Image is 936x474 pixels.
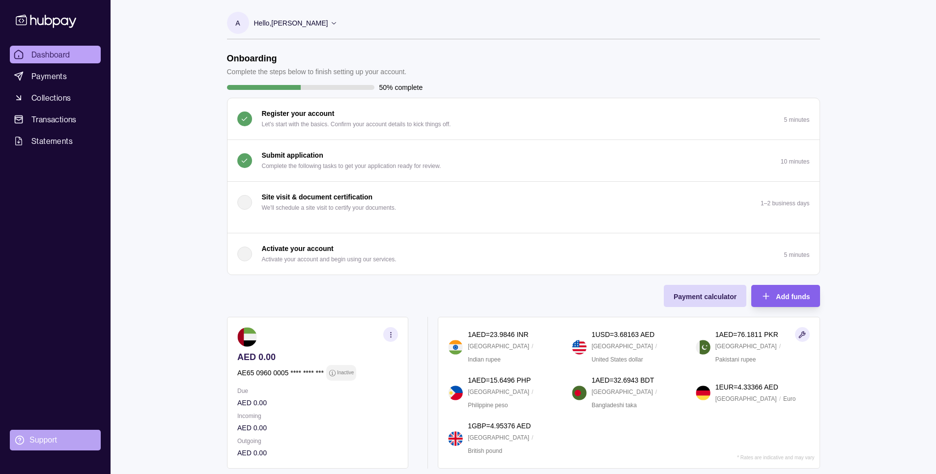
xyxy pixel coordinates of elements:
[715,382,778,392] p: 1 EUR = 4.33366 AED
[262,254,397,265] p: Activate your account and begin using our services.
[468,341,529,352] p: [GEOGRAPHIC_DATA]
[29,435,57,446] div: Support
[776,293,810,301] span: Add funds
[237,411,398,421] p: Incoming
[468,432,529,443] p: [GEOGRAPHIC_DATA]
[468,400,508,411] p: Philippine peso
[237,422,398,433] p: AED 0.00
[10,111,101,128] a: Transactions
[227,98,820,139] button: Register your account Let's start with the basics. Confirm your account details to kick things of...
[262,150,323,161] p: Submit application
[379,82,423,93] p: 50% complete
[262,161,441,171] p: Complete the following tasks to get your application ready for review.
[592,354,643,365] p: United States dollar
[783,393,795,404] p: Euro
[337,367,353,378] p: Inactive
[227,182,820,223] button: Site visit & document certification We'll schedule a site visit to certify your documents.1–2 bus...
[468,375,531,386] p: 1 AED = 15.6496 PHP
[10,89,101,107] a: Collections
[227,233,820,275] button: Activate your account Activate your account and begin using our services.5 minutes
[715,329,778,340] p: 1 AED = 76.1811 PKR
[737,455,814,460] p: * Rates are indicative and may vary
[532,341,533,352] p: /
[532,387,533,397] p: /
[227,223,820,233] div: Site visit & document certification We'll schedule a site visit to certify your documents.1–2 bus...
[237,352,398,362] p: AED 0.00
[237,327,257,347] img: ae
[227,140,820,181] button: Submit application Complete the following tasks to get your application ready for review.10 minutes
[761,200,809,207] p: 1–2 business days
[779,393,781,404] p: /
[448,386,463,400] img: ph
[468,329,528,340] p: 1 AED = 23.9846 INR
[10,46,101,63] a: Dashboard
[262,119,451,130] p: Let's start with the basics. Confirm your account details to kick things off.
[468,446,502,456] p: British pound
[262,202,397,213] p: We'll schedule a site visit to certify your documents.
[715,341,777,352] p: [GEOGRAPHIC_DATA]
[572,386,587,400] img: bd
[237,447,398,458] p: AED 0.00
[448,431,463,446] img: gb
[262,243,334,254] p: Activate your account
[532,432,533,443] p: /
[592,329,654,340] p: 1 USD = 3.68163 AED
[715,393,777,404] p: [GEOGRAPHIC_DATA]
[262,192,373,202] p: Site visit & document certification
[779,341,781,352] p: /
[592,387,653,397] p: [GEOGRAPHIC_DATA]
[655,387,657,397] p: /
[664,285,746,307] button: Payment calculator
[784,116,809,123] p: 5 minutes
[468,354,501,365] p: Indian rupee
[10,132,101,150] a: Statements
[784,251,809,258] p: 5 minutes
[592,400,637,411] p: Bangladeshi taka
[31,92,71,104] span: Collections
[10,67,101,85] a: Payments
[592,375,654,386] p: 1 AED = 32.6943 BDT
[655,341,657,352] p: /
[262,108,335,119] p: Register your account
[237,386,398,396] p: Due
[715,354,756,365] p: Pakistani rupee
[751,285,820,307] button: Add funds
[781,158,810,165] p: 10 minutes
[254,18,328,28] p: Hello, [PERSON_NAME]
[31,49,70,60] span: Dashboard
[235,18,240,28] p: A
[468,420,531,431] p: 1 GBP = 4.95376 AED
[31,113,77,125] span: Transactions
[31,70,67,82] span: Payments
[592,341,653,352] p: [GEOGRAPHIC_DATA]
[31,135,73,147] span: Statements
[572,340,587,355] img: us
[468,387,529,397] p: [GEOGRAPHIC_DATA]
[696,386,710,400] img: de
[448,340,463,355] img: in
[10,430,101,450] a: Support
[674,293,737,301] span: Payment calculator
[227,53,407,64] h1: Onboarding
[696,340,710,355] img: pk
[227,66,407,77] p: Complete the steps below to finish setting up your account.
[237,436,398,446] p: Outgoing
[237,397,398,408] p: AED 0.00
